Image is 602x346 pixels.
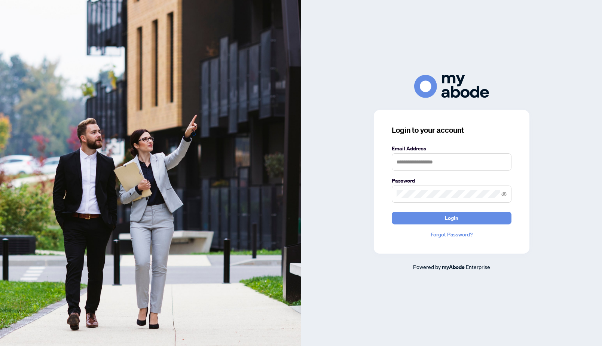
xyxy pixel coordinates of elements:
[392,125,511,135] h3: Login to your account
[392,230,511,239] a: Forgot Password?
[445,212,458,224] span: Login
[392,177,511,185] label: Password
[466,263,490,270] span: Enterprise
[501,192,507,197] span: eye-invisible
[414,75,489,98] img: ma-logo
[392,212,511,224] button: Login
[413,263,441,270] span: Powered by
[442,263,465,271] a: myAbode
[392,144,511,153] label: Email Address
